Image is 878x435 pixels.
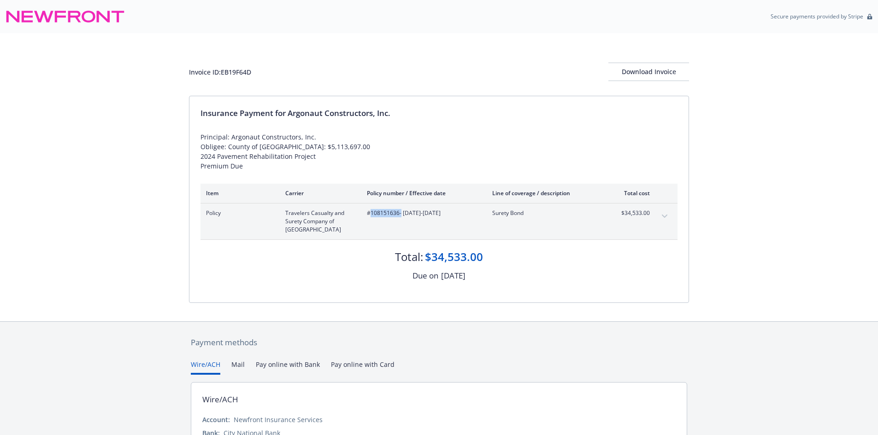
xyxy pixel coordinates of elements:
[285,209,352,234] span: Travelers Casualty and Surety Company of [GEOGRAPHIC_DATA]
[395,249,423,265] div: Total:
[202,415,230,424] div: Account:
[256,360,320,375] button: Pay online with Bank
[231,360,245,375] button: Mail
[202,394,238,406] div: Wire/ACH
[615,189,650,197] div: Total cost
[234,415,323,424] div: Newfront Insurance Services
[441,270,466,282] div: [DATE]
[200,107,678,119] div: Insurance Payment for Argonaut Constructors, Inc.
[425,249,483,265] div: $34,533.00
[206,209,271,217] span: Policy
[608,63,689,81] button: Download Invoice
[331,360,395,375] button: Pay online with Card
[657,209,672,224] button: expand content
[285,189,352,197] div: Carrier
[191,336,687,348] div: Payment methods
[615,209,650,217] span: $34,533.00
[200,132,678,171] div: Principal: Argonaut Constructors, Inc. Obligee: County of [GEOGRAPHIC_DATA]: $5,113,697.00 2024 P...
[200,203,678,239] div: PolicyTravelers Casualty and Surety Company of [GEOGRAPHIC_DATA]#108151636- [DATE]-[DATE]Surety B...
[412,270,438,282] div: Due on
[367,189,477,197] div: Policy number / Effective date
[367,209,477,217] span: #108151636 - [DATE]-[DATE]
[189,67,251,77] div: Invoice ID: EB19F64D
[771,12,863,20] p: Secure payments provided by Stripe
[492,209,601,217] span: Surety Bond
[206,189,271,197] div: Item
[191,360,220,375] button: Wire/ACH
[492,189,601,197] div: Line of coverage / description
